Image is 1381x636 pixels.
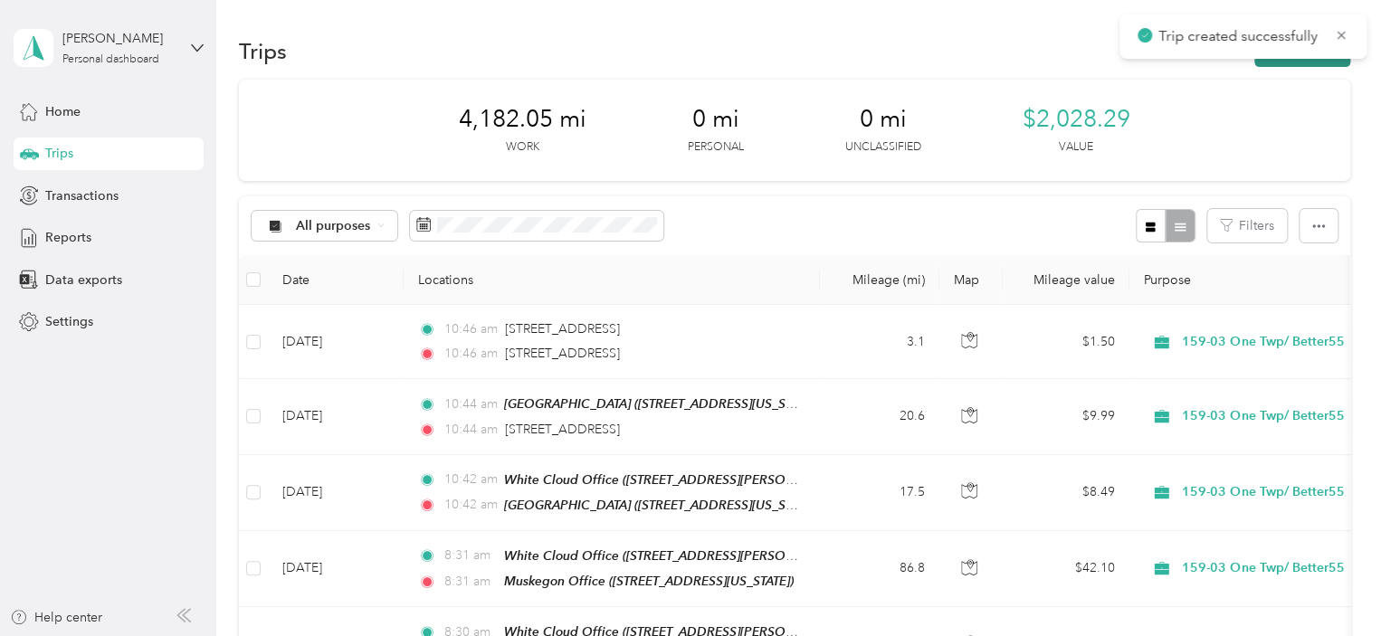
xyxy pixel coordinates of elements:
[504,574,794,588] span: Muskegon Office ([STREET_ADDRESS][US_STATE])
[505,346,620,361] span: [STREET_ADDRESS]
[459,105,586,134] span: 4,182.05 mi
[443,572,495,592] span: 8:31 am
[1182,558,1348,578] span: 159-03 One Twp/ Better55
[1182,332,1348,352] span: 159-03 One Twp/ Better55
[505,321,620,337] span: [STREET_ADDRESS]
[845,139,921,156] p: Unclassified
[504,498,819,513] span: [GEOGRAPHIC_DATA] ([STREET_ADDRESS][US_STATE])
[62,54,159,65] div: Personal dashboard
[1280,535,1381,636] iframe: Everlance-gr Chat Button Frame
[939,255,1003,305] th: Map
[45,228,91,247] span: Reports
[1182,406,1348,426] span: 159-03 One Twp/ Better55
[1207,209,1287,242] button: Filters
[1003,455,1129,531] td: $8.49
[504,548,910,564] span: White Cloud Office ([STREET_ADDRESS][PERSON_NAME][US_STATE])
[443,394,495,414] span: 10:44 am
[692,105,739,134] span: 0 mi
[45,186,119,205] span: Transactions
[820,379,939,454] td: 20.6
[443,546,495,565] span: 8:31 am
[62,29,176,48] div: [PERSON_NAME]
[1003,379,1129,454] td: $9.99
[45,102,81,121] span: Home
[504,472,910,488] span: White Cloud Office ([STREET_ADDRESS][PERSON_NAME][US_STATE])
[268,531,404,607] td: [DATE]
[820,455,939,531] td: 17.5
[268,305,404,379] td: [DATE]
[860,105,907,134] span: 0 mi
[504,396,819,412] span: [GEOGRAPHIC_DATA] ([STREET_ADDRESS][US_STATE])
[45,312,93,331] span: Settings
[443,495,495,515] span: 10:42 am
[296,220,371,233] span: All purposes
[820,255,939,305] th: Mileage (mi)
[443,344,497,364] span: 10:46 am
[10,608,102,627] button: Help center
[443,420,497,440] span: 10:44 am
[268,379,404,454] td: [DATE]
[404,255,820,305] th: Locations
[505,422,620,437] span: [STREET_ADDRESS]
[1003,305,1129,379] td: $1.50
[1003,531,1129,607] td: $42.10
[443,319,497,339] span: 10:46 am
[506,139,539,156] p: Work
[1158,25,1321,48] p: Trip created successfully
[268,255,404,305] th: Date
[45,144,73,163] span: Trips
[688,139,744,156] p: Personal
[1023,105,1130,134] span: $2,028.29
[268,455,404,531] td: [DATE]
[820,531,939,607] td: 86.8
[1003,255,1129,305] th: Mileage value
[820,305,939,379] td: 3.1
[1059,139,1093,156] p: Value
[239,42,287,61] h1: Trips
[45,271,122,290] span: Data exports
[443,470,495,489] span: 10:42 am
[1182,482,1348,502] span: 159-03 One Twp/ Better55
